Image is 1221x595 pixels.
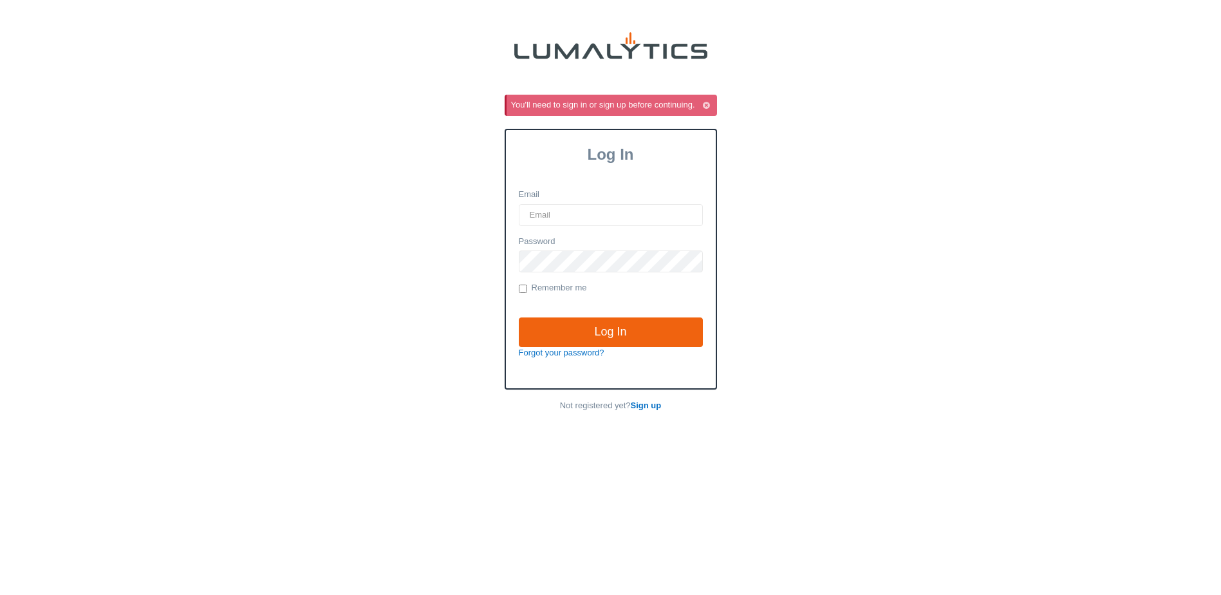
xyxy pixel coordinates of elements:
input: Remember me [519,285,527,293]
label: Remember me [519,282,587,295]
div: You'll need to sign in or sign up before continuing. [511,99,714,111]
p: Not registered yet? [505,400,717,412]
a: Forgot your password? [519,348,604,357]
label: Email [519,189,540,201]
label: Password [519,236,555,248]
a: Sign up [631,401,662,410]
img: lumalytics-black-e9b537c871f77d9ce8d3a6940f85695cd68c596e3f819dc492052d1098752254.png [514,32,707,59]
h3: Log In [506,146,716,164]
input: Email [519,204,703,226]
input: Log In [519,317,703,347]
